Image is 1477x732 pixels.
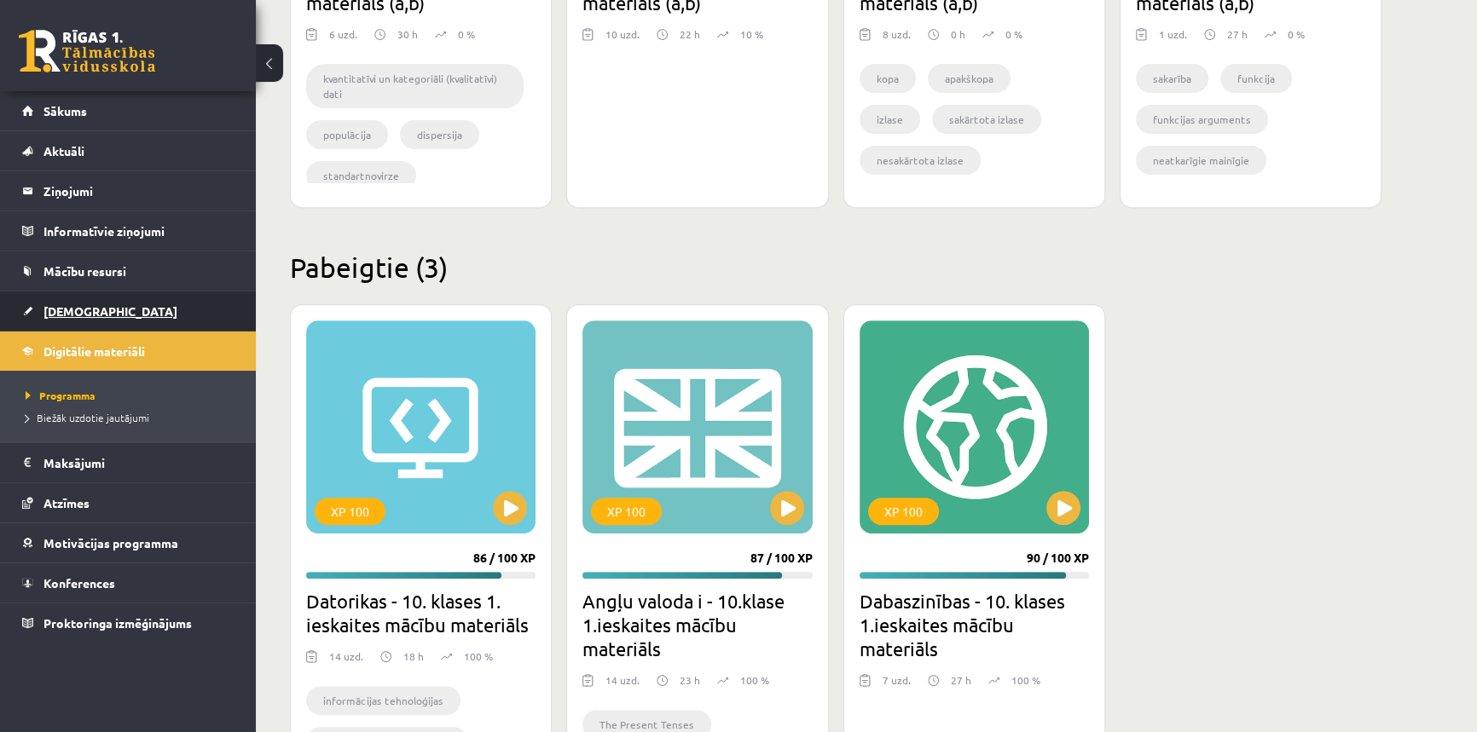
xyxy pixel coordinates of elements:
[951,26,965,42] p: 0 h
[22,331,235,371] a: Digitālie materiāli
[680,26,700,42] p: 22 h
[740,26,763,42] p: 10 %
[43,103,87,118] span: Sākums
[329,26,357,52] div: 6 uzd.
[43,143,84,159] span: Aktuāli
[306,120,388,149] li: populācija
[860,64,916,93] li: kopa
[19,30,155,72] a: Rīgas 1. Tālmācības vidusskola
[22,603,235,643] a: Proktoringa izmēģinājums
[883,672,911,698] div: 7 uzd.
[1159,26,1187,52] div: 1 uzd.
[43,303,177,319] span: [DEMOGRAPHIC_DATA]
[22,563,235,602] a: Konferences
[43,615,192,631] span: Proktoringa izmēģinājums
[306,589,536,637] h2: Datorikas - 10. klases 1. ieskaites mācību materiāls
[1136,105,1268,134] li: funkcijas arguments
[22,483,235,522] a: Atzīmes
[22,171,235,210] a: Ziņojumi
[43,211,235,251] legend: Informatīvie ziņojumi
[26,410,239,425] a: Biežāk uzdotie jautājumi
[740,672,769,688] p: 100 %
[403,648,424,664] p: 18 h
[315,498,385,525] div: XP 100
[1220,64,1292,93] li: funkcija
[928,64,1011,93] li: apakškopa
[22,291,235,331] a: [DEMOGRAPHIC_DATA]
[1136,64,1208,93] li: sakarība
[1227,26,1248,42] p: 27 h
[951,672,971,688] p: 27 h
[860,589,1089,660] h2: Dabaszinības - 10. klases 1.ieskaites mācību materiāls
[932,105,1041,134] li: sakārtota izlase
[860,146,981,175] li: nesakārtota izlase
[400,120,479,149] li: dispersija
[290,251,1381,284] h2: Pabeigtie (3)
[397,26,418,42] p: 30 h
[464,648,493,664] p: 100 %
[43,343,145,359] span: Digitālie materiāli
[22,211,235,251] a: Informatīvie ziņojumi
[22,251,235,291] a: Mācību resursi
[43,535,178,550] span: Motivācijas programma
[306,64,524,108] li: kvantitatīvi un kategoriāli (kvalitatīvi) dati
[26,389,96,402] span: Programma
[22,443,235,482] a: Maksājumi
[868,498,939,525] div: XP 100
[883,26,911,52] div: 8 uzd.
[306,161,416,190] li: standartnovirze
[1011,672,1040,688] p: 100 %
[680,672,700,688] p: 23 h
[22,523,235,562] a: Motivācijas programma
[1288,26,1305,42] p: 0 %
[26,411,149,424] span: Biežāk uzdotie jautājumi
[329,648,363,674] div: 14 uzd.
[43,171,235,210] legend: Ziņojumi
[582,589,812,660] h2: Angļu valoda i - 10.klase 1.ieskaites mācību materiāls
[43,575,115,591] span: Konferences
[43,443,235,482] legend: Maksājumi
[458,26,475,42] p: 0 %
[26,388,239,403] a: Programma
[1005,26,1022,42] p: 0 %
[22,91,235,130] a: Sākums
[860,105,920,134] li: izlase
[43,495,90,510] span: Atzīmes
[591,498,662,525] div: XP 100
[605,672,640,698] div: 14 uzd.
[22,131,235,170] a: Aktuāli
[306,686,460,715] li: informācijas tehnoloģijas
[43,263,126,279] span: Mācību resursi
[605,26,640,52] div: 10 uzd.
[1136,146,1266,175] li: neatkarīgie mainīgie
